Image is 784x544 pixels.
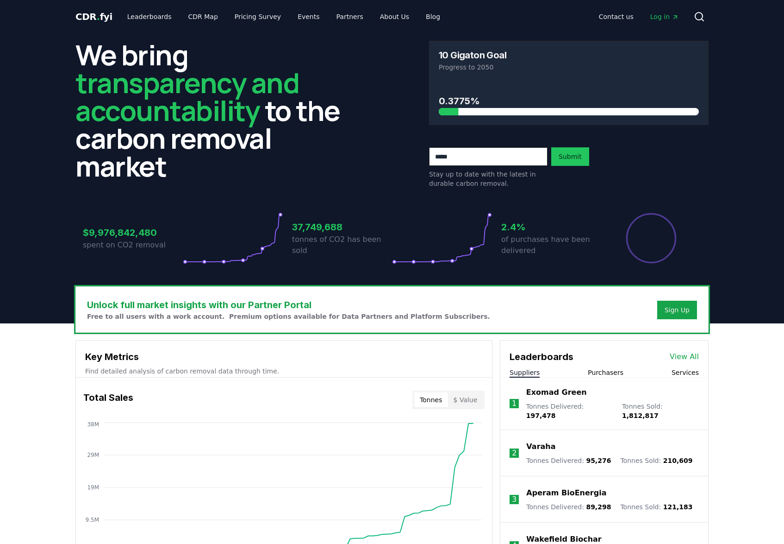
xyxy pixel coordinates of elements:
h3: 0.3775% [439,94,699,108]
a: Blog [418,8,448,25]
h3: Leaderboards [510,350,573,364]
p: 1 [512,398,516,409]
p: 2 [512,448,516,459]
p: of purchases have been delivered [501,234,601,256]
h3: $9,976,842,480 [83,226,183,240]
p: Stay up to date with the latest in durable carbon removal. [429,170,548,188]
span: 95,276 [586,457,611,464]
p: Tonnes Sold : [620,502,692,512]
p: spent on CO2 removal [83,240,183,251]
p: Tonnes Delivered : [526,402,613,420]
h3: 37,749,688 [292,220,392,234]
p: Tonnes Sold : [622,402,699,420]
div: Percentage of sales delivered [625,212,677,264]
button: $ Value [448,392,483,407]
h3: 2.4% [501,220,601,234]
tspan: 9.5M [86,517,99,523]
button: Suppliers [510,368,540,377]
span: CDR fyi [75,11,112,22]
button: Services [672,368,699,377]
p: Free to all users with a work account. Premium options available for Data Partners and Platform S... [87,312,490,321]
span: 121,183 [663,503,693,511]
a: Contact us [591,8,641,25]
button: Submit [551,147,589,166]
p: Tonnes Sold : [620,456,692,465]
h3: Unlock full market insights with our Partner Portal [87,298,490,312]
h3: Total Sales [83,391,133,409]
a: Exomad Green [526,387,587,398]
a: CDR.fyi [75,10,112,23]
span: 210,609 [663,457,693,464]
button: Tonnes [414,392,448,407]
h3: 10 Gigaton Goal [439,51,506,60]
a: View All [670,351,699,362]
p: Progress to 2050 [439,63,699,72]
p: 3 [512,494,516,505]
a: Pricing Survey [227,8,288,25]
p: Tonnes Delivered : [526,456,611,465]
span: 1,812,817 [622,412,659,419]
nav: Main [591,8,686,25]
button: Purchasers [588,368,623,377]
h2: We bring to the carbon removal market [75,41,355,180]
a: Log in [643,8,686,25]
tspan: 38M [87,421,99,428]
button: Sign Up [657,301,697,319]
tspan: 29M [87,452,99,458]
a: Aperam BioEnergia [526,487,606,499]
a: Events [290,8,327,25]
a: Partners [329,8,371,25]
span: 89,298 [586,503,611,511]
a: Varaha [526,441,555,452]
a: About Us [373,8,417,25]
span: . [97,11,100,22]
span: 197,478 [526,412,556,419]
a: CDR Map [181,8,225,25]
p: tonnes of CO2 has been sold [292,234,392,256]
a: Sign Up [665,305,690,315]
span: transparency and accountability [75,63,299,129]
a: Leaderboards [120,8,179,25]
span: Log in [650,12,679,21]
p: Find detailed analysis of carbon removal data through time. [85,367,483,376]
h3: Key Metrics [85,350,483,364]
p: Tonnes Delivered : [526,502,611,512]
nav: Main [120,8,448,25]
tspan: 19M [87,484,99,491]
